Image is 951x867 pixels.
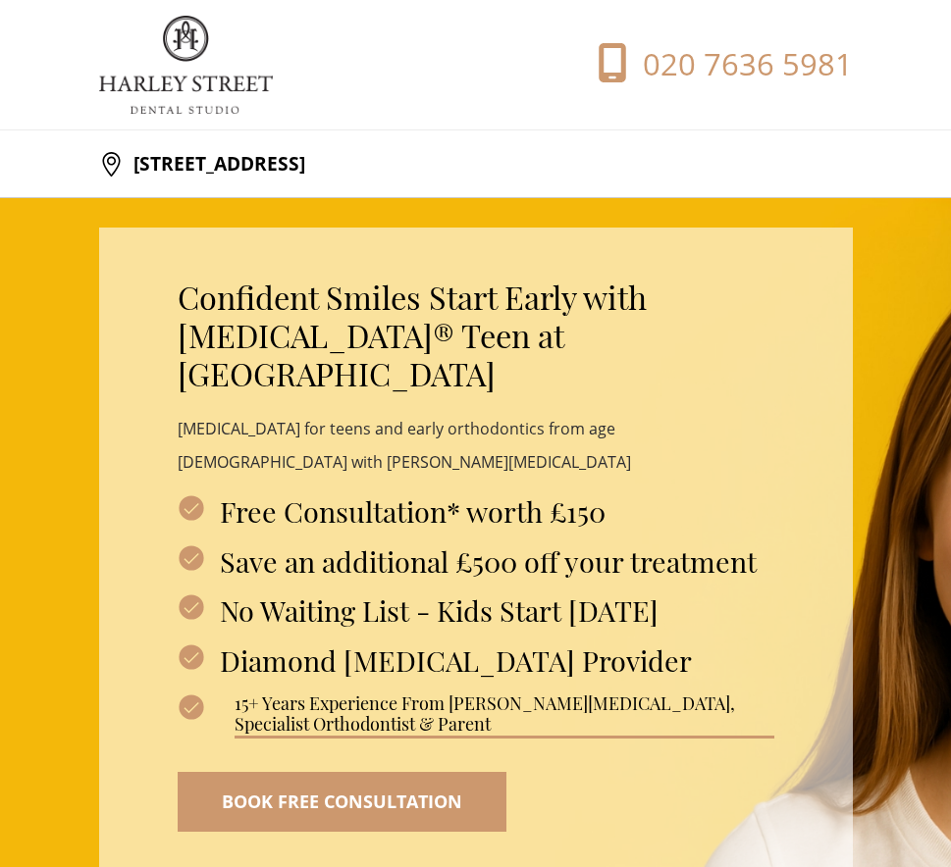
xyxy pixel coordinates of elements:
h3: Save an additional £500 off your treatment [178,544,774,579]
h2: Confident Smiles Start Early with [MEDICAL_DATA]® Teen at [GEOGRAPHIC_DATA] [178,279,774,393]
a: 020 7636 5981 [540,43,853,86]
p: [STREET_ADDRESS] [124,144,305,183]
h3: No Waiting List - Kids Start [DATE] [178,593,774,628]
p: [MEDICAL_DATA] for teens and early orthodontics from age [DEMOGRAPHIC_DATA] with [PERSON_NAME][ME... [178,413,774,479]
img: logo.png [99,16,273,114]
a: BOOK FREE CONSULTATION [178,772,506,832]
h3: Diamond [MEDICAL_DATA] Provider [178,643,774,678]
h3: Free Consultation* worth £150 [178,494,774,529]
span: 15+ Years Experience From [PERSON_NAME][MEDICAL_DATA], Specialist Orthodontist & Parent [235,693,774,739]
